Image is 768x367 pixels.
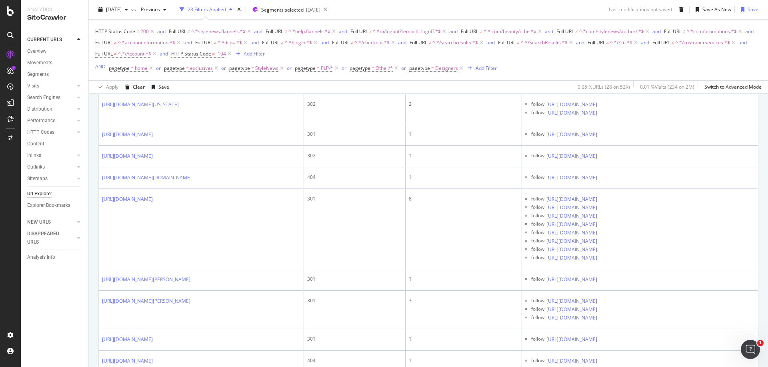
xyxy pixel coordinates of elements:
span: pagetype [109,65,130,71]
div: and [398,39,406,46]
button: and [339,28,347,35]
a: [URL][DOMAIN_NAME] [546,220,597,228]
a: [URL][DOMAIN_NAME] [102,195,153,203]
div: 302 [307,101,402,108]
span: = [372,65,374,71]
div: 0.01 % Visits ( 234 on 2M ) [640,83,694,90]
span: ^.*com/stylenews/author/.*$ [579,26,644,37]
span: ^.*m/logout?tempctl=logoff.*$ [373,26,441,37]
button: Segments selected[DATE] [249,3,320,16]
button: and [160,50,168,58]
span: HTTP Status Code [171,50,211,57]
div: Visits [27,82,39,90]
div: or [221,65,226,71]
a: CURRENT URLS [27,36,75,44]
span: ≠ [281,39,284,46]
span: ≠ [369,28,372,35]
div: Segments [27,70,49,79]
div: 404 [307,357,402,364]
button: AND [95,63,106,70]
a: [URL][DOMAIN_NAME][DOMAIN_NAME] [102,174,192,182]
a: [URL][DOMAIN_NAME][PERSON_NAME] [102,297,190,305]
div: Save [748,6,758,13]
div: follow [531,131,544,139]
span: home [135,63,148,74]
button: and [652,28,661,35]
div: follow [531,174,544,182]
div: Outlinks [27,163,45,171]
div: Clear [133,83,145,90]
span: ≠ [351,39,354,46]
div: Performance [27,117,55,125]
a: [URL][DOMAIN_NAME] [102,152,153,160]
span: Full URL [262,39,280,46]
span: Full URL [95,39,113,46]
span: Full URL [332,39,350,46]
button: and [157,28,166,35]
button: and [745,28,754,35]
div: NEW URLS [27,218,51,226]
div: Url Explorer [27,190,52,198]
iframe: Intercom live chat [741,340,760,359]
div: 1 [409,357,518,364]
span: ^.*/searchresults.*$ [432,37,478,48]
button: Switch to Advanced Mode [701,81,762,93]
span: ^.*stylenews.flannels.*$ [191,26,246,37]
a: Sitemaps [27,175,75,183]
a: [URL][DOMAIN_NAME] [546,212,597,220]
span: ^.*/SearchResults.*$ [521,37,568,48]
span: pagetype [409,65,430,71]
div: and [160,50,168,57]
div: Analysis Info [27,253,55,262]
span: Full URL [461,28,478,35]
span: pagetype [350,65,370,71]
div: CURRENT URLS [27,36,62,44]
span: Full URL [95,50,113,57]
span: Full URL [556,28,574,35]
div: 1 [409,152,518,159]
a: [URL][DOMAIN_NAME] [546,254,597,262]
div: and [576,39,584,46]
span: ≠ [114,50,117,57]
a: Movements [27,59,83,67]
button: 23 Filters Applied [176,3,236,16]
button: Add Filter [465,63,497,73]
div: and [449,28,458,35]
span: ≠ [136,28,139,35]
span: -104 [216,48,226,60]
a: Explorer Bookmarks [27,201,83,210]
a: Performance [27,117,75,125]
span: ^.*/?ctl.*$ [610,37,632,48]
div: [DATE] [306,6,320,13]
a: Outlinks [27,163,75,171]
span: ≠ [480,28,482,35]
span: ≠ [683,28,686,35]
span: Full URL [588,39,605,46]
span: Full URL [498,39,516,46]
div: Switch to Advanced Mode [704,83,762,90]
a: [URL][DOMAIN_NAME] [546,314,597,322]
span: exclusives [190,63,213,74]
div: Save As New [702,6,731,13]
a: [URL][DOMAIN_NAME] [546,195,597,203]
div: 1 [409,174,518,181]
a: [URL][DOMAIN_NAME] [546,152,597,160]
div: Analytics [27,6,82,13]
button: Clear [122,81,145,93]
span: = [251,65,254,71]
span: ^.*com/promotions.*$ [686,26,737,37]
div: 0.05 % URLs ( 28 on 52K ) [578,83,630,90]
div: and [641,39,649,46]
span: ≠ [517,39,520,46]
button: and [486,39,495,46]
a: [URL][DOMAIN_NAME] [102,357,153,365]
a: [URL][DOMAIN_NAME] [102,131,153,139]
a: [URL][DOMAIN_NAME] [546,101,597,109]
span: ^.*help.flannels.*$ [288,26,330,37]
a: Visits [27,82,75,90]
button: or [401,64,406,72]
div: 404 [307,174,402,181]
